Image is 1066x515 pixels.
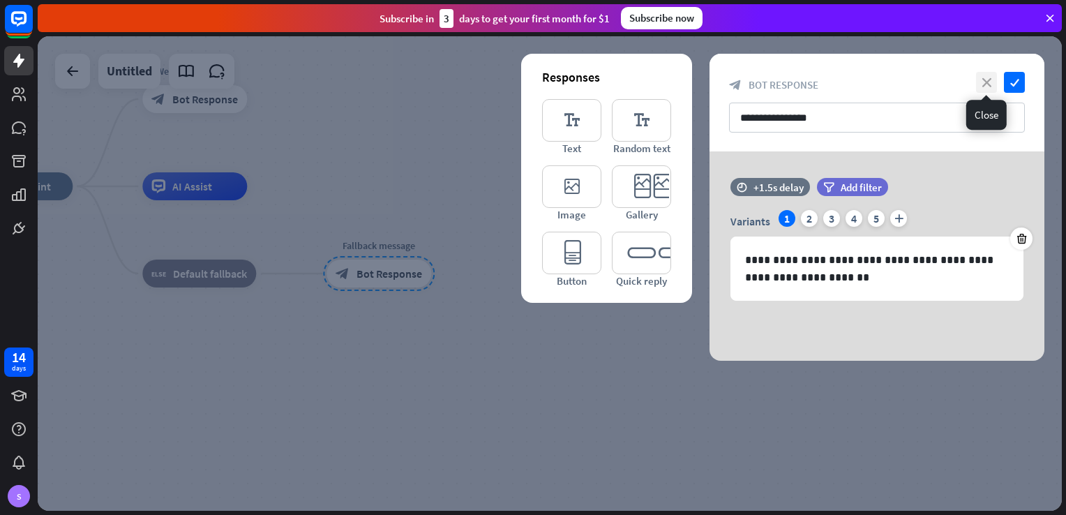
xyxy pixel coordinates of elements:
[8,485,30,507] div: S
[976,72,997,93] i: close
[823,210,840,227] div: 3
[621,7,703,29] div: Subscribe now
[11,6,53,47] button: Open LiveChat chat widget
[12,364,26,373] div: days
[753,181,804,194] div: +1.5s delay
[890,210,907,227] i: plus
[749,78,818,91] span: Bot Response
[380,9,610,28] div: Subscribe in days to get your first month for $1
[823,182,834,193] i: filter
[4,348,33,377] a: 14 days
[730,214,770,228] span: Variants
[440,9,453,28] div: 3
[729,79,742,91] i: block_bot_response
[737,182,747,192] i: time
[779,210,795,227] div: 1
[12,351,26,364] div: 14
[846,210,862,227] div: 4
[841,181,882,194] span: Add filter
[1004,72,1025,93] i: check
[868,210,885,227] div: 5
[801,210,818,227] div: 2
